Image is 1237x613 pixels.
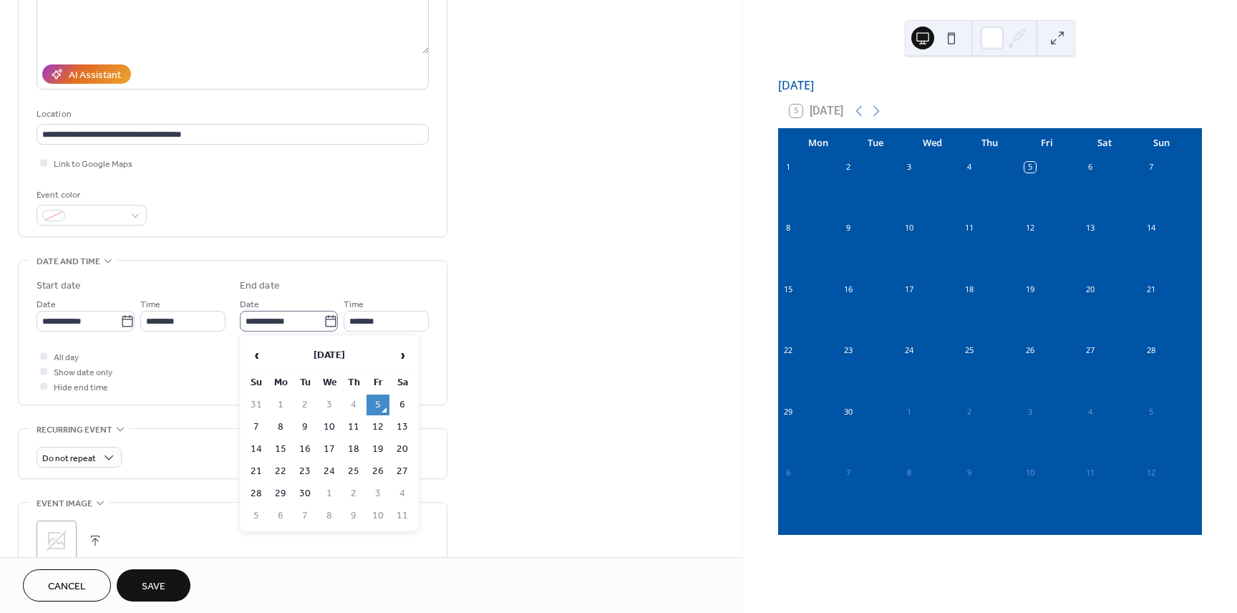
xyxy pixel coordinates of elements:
[391,372,414,393] th: Sa
[778,77,1202,94] div: [DATE]
[294,372,316,393] th: Tu
[54,380,108,395] span: Hide end time
[269,461,292,482] td: 22
[843,406,853,417] div: 30
[344,297,364,312] span: Time
[37,188,144,203] div: Event color
[269,417,292,438] td: 8
[964,467,975,478] div: 9
[342,483,365,504] td: 2
[37,279,81,294] div: Start date
[1024,284,1035,294] div: 19
[964,223,975,233] div: 11
[843,467,853,478] div: 7
[1085,223,1096,233] div: 13
[1024,406,1035,417] div: 3
[54,365,112,380] span: Show date only
[367,461,389,482] td: 26
[269,372,292,393] th: Mo
[342,506,365,526] td: 9
[964,406,975,417] div: 2
[903,284,914,294] div: 17
[245,417,268,438] td: 7
[391,395,414,415] td: 6
[1145,284,1156,294] div: 21
[903,223,914,233] div: 10
[1145,345,1156,356] div: 28
[245,483,268,504] td: 28
[964,284,975,294] div: 18
[843,345,853,356] div: 23
[37,423,112,438] span: Recurring event
[843,162,853,173] div: 2
[294,439,316,460] td: 16
[903,345,914,356] div: 24
[391,461,414,482] td: 27
[294,461,316,482] td: 23
[42,64,131,84] button: AI Assistant
[140,297,160,312] span: Time
[782,284,793,294] div: 15
[245,439,268,460] td: 14
[367,483,389,504] td: 3
[42,450,96,467] span: Do not repeat
[246,341,267,370] span: ‹
[269,483,292,504] td: 29
[782,345,793,356] div: 22
[37,254,100,269] span: Date and time
[1145,223,1156,233] div: 14
[903,406,914,417] div: 1
[318,483,341,504] td: 1
[23,569,111,602] button: Cancel
[1076,129,1133,158] div: Sat
[1024,223,1035,233] div: 12
[904,129,961,158] div: Wed
[964,345,975,356] div: 25
[342,439,365,460] td: 18
[1085,162,1096,173] div: 6
[1024,467,1035,478] div: 10
[391,483,414,504] td: 4
[269,439,292,460] td: 15
[318,506,341,526] td: 8
[782,223,793,233] div: 8
[240,279,280,294] div: End date
[903,162,914,173] div: 3
[1085,467,1096,478] div: 11
[1085,284,1096,294] div: 20
[48,579,86,594] span: Cancel
[245,395,268,415] td: 31
[269,340,389,371] th: [DATE]
[790,129,847,158] div: Mon
[847,129,904,158] div: Tue
[54,157,132,172] span: Link to Google Maps
[294,395,316,415] td: 2
[782,406,793,417] div: 29
[961,129,1019,158] div: Thu
[294,417,316,438] td: 9
[367,395,389,415] td: 5
[1085,345,1096,356] div: 27
[1133,129,1190,158] div: Sun
[245,372,268,393] th: Su
[37,496,92,511] span: Event image
[37,297,56,312] span: Date
[294,506,316,526] td: 7
[1085,406,1096,417] div: 4
[392,341,413,370] span: ›
[269,506,292,526] td: 6
[391,439,414,460] td: 20
[342,372,365,393] th: Th
[54,350,79,365] span: All day
[318,439,341,460] td: 17
[391,417,414,438] td: 13
[37,107,426,122] div: Location
[318,417,341,438] td: 10
[964,162,975,173] div: 4
[391,506,414,526] td: 11
[69,68,121,83] div: AI Assistant
[342,461,365,482] td: 25
[240,297,259,312] span: Date
[782,162,793,173] div: 1
[269,395,292,415] td: 1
